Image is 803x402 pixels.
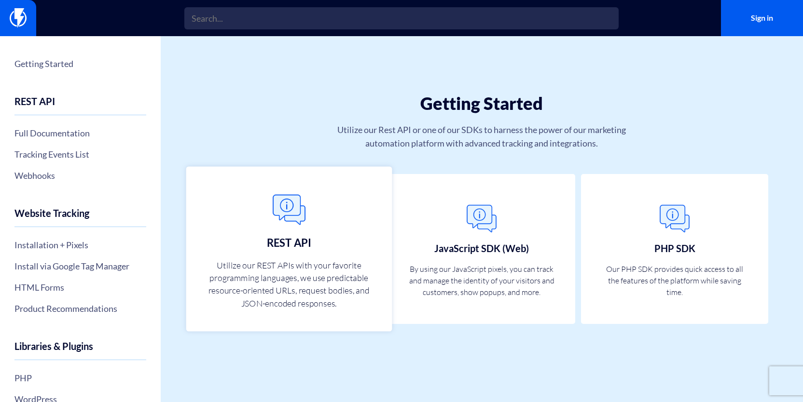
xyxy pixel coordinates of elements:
[14,146,146,162] a: Tracking Events List
[14,55,146,72] a: Getting Started
[655,200,694,238] img: General.png
[184,7,619,29] input: Search...
[268,188,310,231] img: General.png
[14,341,146,360] h4: Libraries & Plugins
[388,174,576,324] a: JavaScript SDK (Web) By using our JavaScript pixels, you can track and manage the identity of you...
[14,300,146,317] a: Product Recommendations
[462,200,501,238] img: General.png
[14,167,146,184] a: Webhooks
[14,208,146,227] h4: Website Tracking
[408,263,555,298] p: By using our JavaScript pixels, you can track and manage the identity of your visitors and custom...
[324,123,640,150] p: Utilize our Rest API or one of our SDKs to harness the power of our marketing automation platform...
[14,279,146,295] a: HTML Forms
[186,166,392,332] a: REST API Utilize our REST APIs with your favorite programming languages, we use predictable resou...
[219,94,745,113] h1: Getting Started
[14,237,146,253] a: Installation + Pixels
[14,125,146,141] a: Full Documentation
[581,174,768,324] a: PHP SDK Our PHP SDK provides quick access to all the features of the platform while saving time.
[208,258,370,309] p: Utilize our REST APIs with your favorite programming languages, we use predictable resource-orien...
[654,243,695,254] h3: PHP SDK
[14,258,146,274] a: Install via Google Tag Manager
[14,370,146,386] a: PHP
[601,263,748,298] p: Our PHP SDK provides quick access to all the features of the platform while saving time.
[266,236,311,248] h3: REST API
[434,243,529,254] h3: JavaScript SDK (Web)
[14,96,146,115] h4: REST API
